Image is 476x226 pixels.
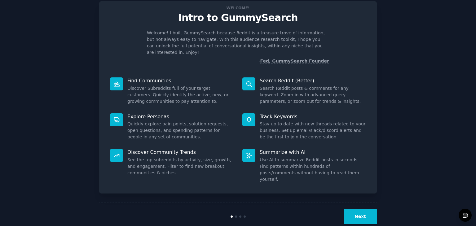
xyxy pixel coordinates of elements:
[344,209,377,224] button: Next
[260,157,366,183] dd: Use AI to summarize Reddit posts in seconds. Find patterns within hundreds of posts/comments with...
[258,58,329,64] div: -
[127,121,234,140] dd: Quickly explore pain points, solution requests, open questions, and spending patterns for people ...
[127,113,234,120] p: Explore Personas
[127,157,234,176] dd: See the top subreddits by activity, size, growth, and engagement. Filter to find new breakout com...
[225,5,251,11] span: Welcome!
[260,121,366,140] dd: Stay up to date with new threads related to your business. Set up email/slack/discord alerts and ...
[147,30,329,56] p: Welcome! I built GummySearch because Reddit is a treasure trove of information, but not always ea...
[127,149,234,155] p: Discover Community Trends
[127,77,234,84] p: Find Communities
[260,85,366,105] dd: Search Reddit posts & comments for any keyword. Zoom in with advanced query parameters, or zoom o...
[260,113,366,120] p: Track Keywords
[260,77,366,84] p: Search Reddit (Better)
[127,85,234,105] dd: Discover Subreddits full of your target customers. Quickly identify the active, new, or growing c...
[106,12,370,23] p: Intro to GummySearch
[260,149,366,155] p: Summarize with AI
[260,59,329,64] a: Fed, GummySearch Founder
